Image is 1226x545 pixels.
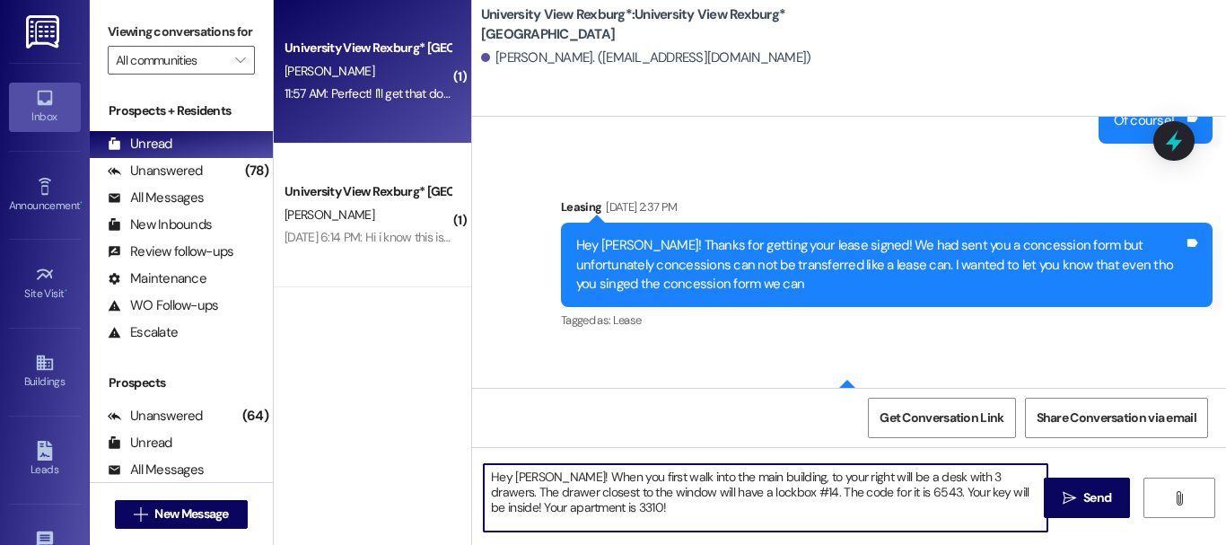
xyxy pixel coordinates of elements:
i:  [1063,491,1076,505]
div: Tagged as: [561,307,1213,333]
div: Prospects + Residents [90,101,273,120]
div: (78) [241,157,273,185]
div: [DATE] 2:37 PM [601,198,677,216]
span: [PERSON_NAME] [285,63,374,79]
div: Escalate [108,323,178,342]
div: Of course! [1114,111,1175,130]
div: New Inbounds [108,215,212,234]
span: [PERSON_NAME] [285,207,374,223]
label: Viewing conversations for [108,18,255,46]
a: Site Visit • [9,259,81,308]
div: Maintenance [108,269,206,288]
input: All communities [116,46,226,75]
img: ResiDesk Logo [26,15,63,48]
div: Hey [PERSON_NAME]! Thanks for getting your lease signed! We had sent you a concession form but un... [576,236,1184,294]
a: Leads [9,435,81,484]
div: University View Rexburg* [GEOGRAPHIC_DATA] [285,39,451,57]
div: Review follow-ups [108,242,233,261]
span: New Message [154,505,228,523]
span: • [80,197,83,209]
div: All Messages [108,189,204,207]
i:  [134,507,147,522]
span: Send [1083,488,1111,507]
textarea: Hey [PERSON_NAME]! When you first walk into the main building, to your right will be a desk with ... [484,464,1047,532]
div: [PERSON_NAME]. ([EMAIL_ADDRESS][DOMAIN_NAME]) [481,48,811,67]
button: Share Conversation via email [1025,398,1208,438]
div: Leasing [561,198,1213,223]
div: (64) [238,402,273,430]
div: Unanswered [108,407,203,426]
button: Send [1044,478,1131,518]
i:  [1172,491,1186,505]
div: University View Rexburg* [GEOGRAPHIC_DATA] [285,182,451,201]
span: Share Conversation via email [1037,409,1196,427]
span: • [65,285,67,297]
span: Get Conversation Link [880,409,1003,427]
div: WO Follow-ups [108,296,218,315]
div: Unread [108,434,172,453]
div: 11:57 AM: Perfect! I'll get that done. And what's the earliest time I can go in and get the key? [285,85,749,101]
a: Inbox [9,83,81,131]
button: New Message [115,500,248,529]
button: Get Conversation Link [868,398,1015,438]
b: University View Rexburg*: University View Rexburg* [GEOGRAPHIC_DATA] [481,5,840,44]
div: All Messages [108,461,204,479]
i:  [235,53,245,67]
div: Prospects [90,374,273,392]
a: Buildings [9,347,81,396]
div: Unread [108,135,172,154]
div: Unanswered [108,162,203,180]
span: Lease [613,312,642,328]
